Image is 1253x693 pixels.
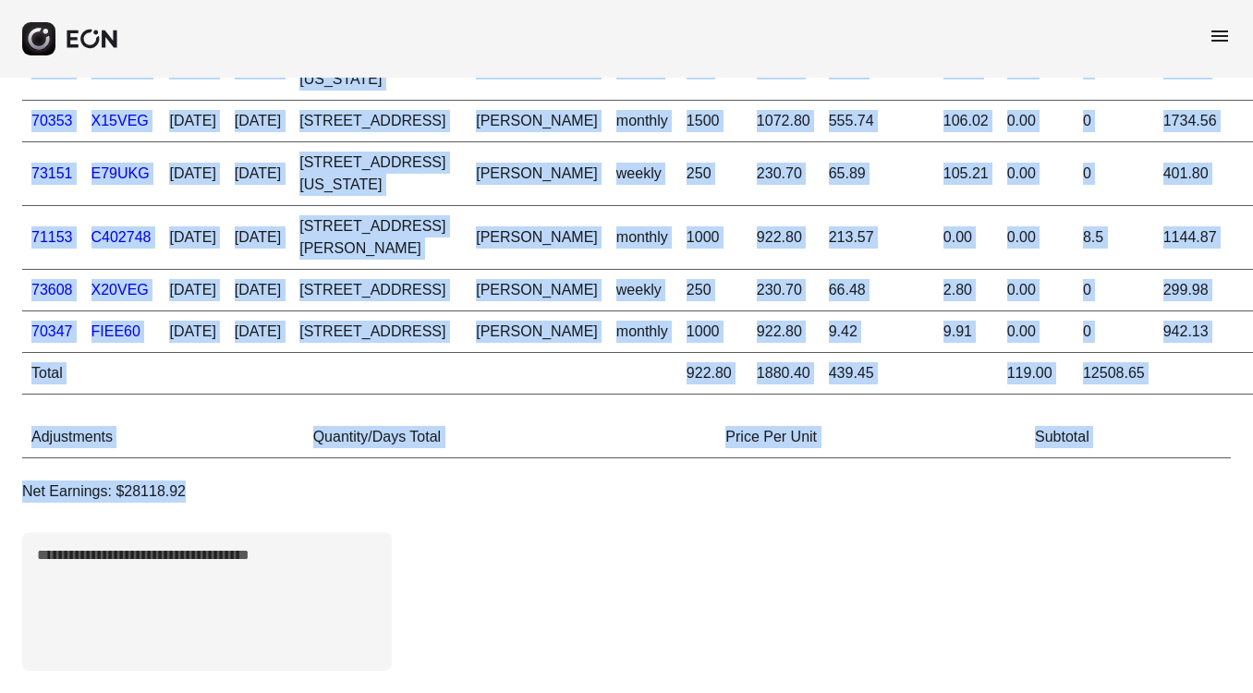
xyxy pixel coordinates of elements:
span: menu [1209,25,1231,47]
td: 0.00 [934,206,998,270]
td: 9.42 [820,311,934,353]
td: [STREET_ADDRESS] [290,311,467,353]
td: 2.80 [934,270,998,311]
td: monthly [607,206,677,270]
td: 0.00 [998,101,1074,142]
td: 1880.40 [748,353,820,395]
td: 0.00 [998,311,1074,353]
a: C402748 [91,229,152,245]
td: 1500 [677,101,748,142]
td: 0 [1074,101,1154,142]
td: weekly [607,270,677,311]
td: [DATE] [225,142,290,206]
td: 105.21 [934,142,998,206]
td: monthly [607,311,677,353]
td: [DATE] [225,206,290,270]
td: [DATE] [160,270,225,311]
td: 250 [677,270,748,311]
td: [PERSON_NAME] [467,311,607,353]
td: [STREET_ADDRESS] [290,270,467,311]
td: 299.98 [1154,270,1226,311]
td: 1144.87 [1154,206,1226,270]
td: [STREET_ADDRESS][US_STATE] [290,142,467,206]
td: 250 [677,142,748,206]
td: 1000 [677,206,748,270]
td: 213.57 [820,206,934,270]
td: Total [22,353,82,395]
th: Adjustments [22,417,304,458]
td: [DATE] [225,101,290,142]
td: 942.13 [1154,311,1226,353]
a: X20VEG [91,282,149,298]
th: Quantity/Days Total [304,417,717,458]
td: [DATE] [160,101,225,142]
a: FIEE60 [91,323,140,339]
td: 12508.65 [1074,353,1154,395]
td: 66.48 [820,270,934,311]
td: 1072.80 [748,101,820,142]
td: [DATE] [225,270,290,311]
a: 73608 [31,282,73,298]
a: X15VEG [91,113,149,128]
td: 1000 [677,311,748,353]
td: [PERSON_NAME] [467,206,607,270]
td: 0.00 [998,142,1074,206]
td: 9.91 [934,311,998,353]
td: [PERSON_NAME] [467,142,607,206]
td: [DATE] [160,142,225,206]
td: 230.70 [748,270,820,311]
td: 65.89 [820,142,934,206]
th: Subtotal [1026,417,1231,458]
a: 71153 [31,229,73,245]
td: monthly [607,101,677,142]
td: [PERSON_NAME] [467,270,607,311]
td: [STREET_ADDRESS][PERSON_NAME] [290,206,467,270]
td: 0.00 [998,206,1074,270]
td: 401.80 [1154,142,1226,206]
td: 1734.56 [1154,101,1226,142]
td: 0 [1074,311,1154,353]
td: 8.5 [1074,206,1154,270]
td: 922.80 [748,311,820,353]
td: 0 [1074,270,1154,311]
td: [PERSON_NAME] [467,101,607,142]
td: 922.80 [748,206,820,270]
td: 106.02 [934,101,998,142]
td: 0.00 [998,270,1074,311]
td: [STREET_ADDRESS] [290,101,467,142]
td: 119.00 [998,353,1074,395]
a: 70347 [31,323,73,339]
td: 922.80 [677,353,748,395]
p: Net Earnings: $28118.92 [22,480,1231,503]
a: E79UKG [91,165,150,181]
td: weekly [607,142,677,206]
th: Price Per Unit [716,417,1026,458]
a: 70353 [31,113,73,128]
td: 439.45 [820,353,934,395]
a: 73151 [31,165,73,181]
td: [DATE] [225,311,290,353]
td: [DATE] [160,206,225,270]
td: 230.70 [748,142,820,206]
td: 555.74 [820,101,934,142]
td: 0 [1074,142,1154,206]
td: [DATE] [160,311,225,353]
